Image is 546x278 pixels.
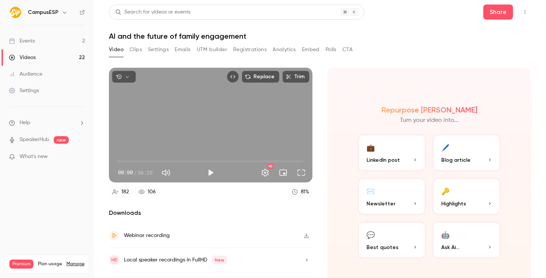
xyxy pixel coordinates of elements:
div: 🔑 [441,185,449,197]
button: Polls [326,44,336,56]
div: 💬 [367,229,375,240]
span: 50:29 [137,169,152,176]
h1: AI and the future of family engagement [109,32,531,41]
a: SpeakerHub [20,136,49,144]
button: Share [483,5,513,20]
button: CTA [342,44,353,56]
button: Replace [242,71,279,83]
button: 🔑Highlights [432,178,501,215]
span: Newsletter [367,200,395,208]
button: ✉️Newsletter [357,178,426,215]
button: 🤖Ask Ai... [432,221,501,259]
button: Full screen [294,165,309,180]
div: 🤖 [441,229,449,240]
div: HD [268,164,273,169]
button: Mute [158,165,173,180]
button: Settings [148,44,169,56]
span: New [212,255,227,264]
div: Webinar recording [124,231,170,240]
span: Plan usage [38,261,62,267]
button: Registrations [233,44,267,56]
button: Trim [282,71,309,83]
a: 182 [109,187,132,197]
div: Local speaker recordings in FullHD [124,255,227,264]
h2: Repurpose [PERSON_NAME] [382,105,477,114]
a: 81% [288,187,312,197]
span: Ask Ai... [441,243,459,251]
h2: Downloads [109,208,312,217]
div: 🖊️ [441,141,449,153]
div: 💼 [367,141,375,153]
span: Premium [9,260,33,269]
span: Highlights [441,200,466,208]
button: 🖊️Blog article [432,134,501,172]
button: Play [203,165,218,180]
div: Videos [9,54,36,61]
span: 00:00 [118,169,133,176]
div: 182 [121,188,129,196]
button: Embed [302,44,320,56]
div: Events [9,37,35,45]
span: Help [20,119,30,127]
div: 00:00 [118,169,152,176]
span: new [54,136,69,144]
span: LinkedIn post [367,156,400,164]
span: Blog article [441,156,471,164]
h6: CampusESP [28,9,59,16]
div: Audience [9,70,42,78]
li: help-dropdown-opener [9,119,85,127]
span: / [134,169,137,176]
span: What's new [20,153,48,161]
a: 106 [135,187,159,197]
button: Top Bar Actions [519,6,531,18]
button: 💼LinkedIn post [357,134,426,172]
div: Settings [9,87,39,94]
button: UTM builder [197,44,227,56]
button: Emails [175,44,190,56]
iframe: Noticeable Trigger [76,153,85,160]
div: Search for videos or events [115,8,190,16]
p: Turn your video into... [400,116,459,125]
span: Best quotes [367,243,398,251]
button: Turn on miniplayer [276,165,291,180]
img: CampusESP [9,6,21,18]
button: Embed video [227,71,239,83]
div: ✉️ [367,185,375,197]
button: Settings [258,165,273,180]
a: Manage [66,261,84,267]
button: Video [109,44,124,56]
button: Clips [130,44,142,56]
button: 💬Best quotes [357,221,426,259]
button: Analytics [273,44,296,56]
div: 106 [148,188,156,196]
div: 81 % [301,188,309,196]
